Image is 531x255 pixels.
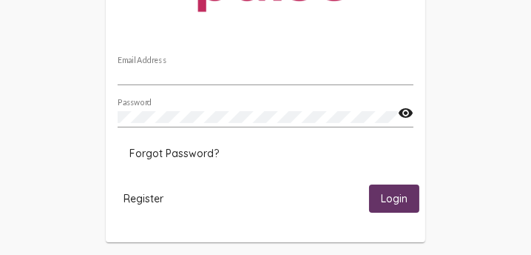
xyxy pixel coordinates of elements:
[124,192,163,205] span: Register
[381,193,407,206] span: Login
[118,140,231,167] button: Forgot Password?
[129,147,219,160] span: Forgot Password?
[398,105,413,122] mat-icon: visibility
[112,185,175,212] button: Register
[369,185,419,212] button: Login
